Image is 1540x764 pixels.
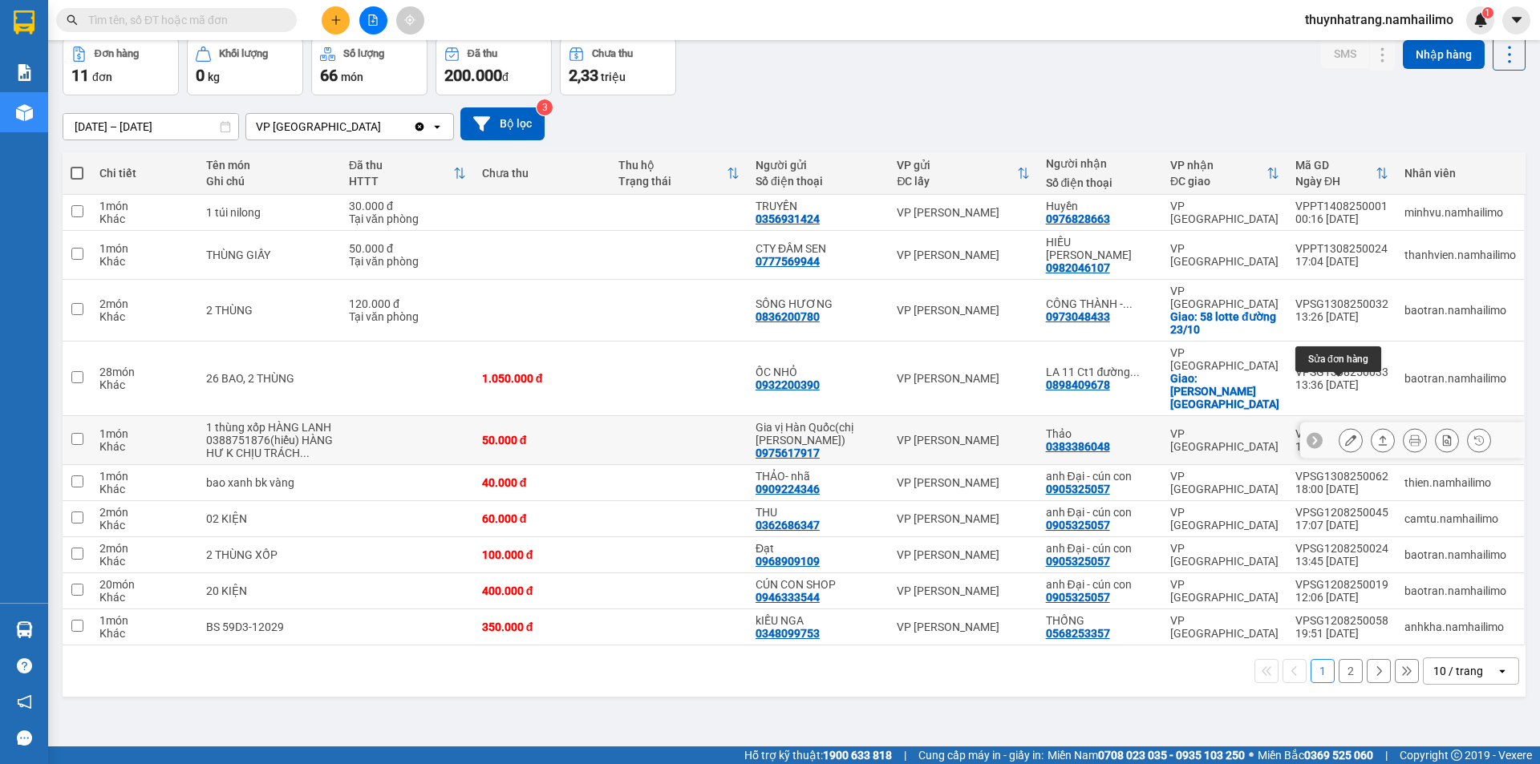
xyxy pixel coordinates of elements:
div: 0975617917 [756,447,820,459]
div: 17:07 [DATE] [1295,519,1388,532]
img: solution-icon [16,64,33,81]
div: Thu hộ [618,159,727,172]
div: VP [PERSON_NAME] [897,620,1029,633]
input: Select a date range. [63,114,238,139]
div: VP [GEOGRAPHIC_DATA] [14,14,176,52]
div: ĐC giao [1170,175,1266,188]
div: VP [PERSON_NAME] [897,548,1029,561]
div: VP [PERSON_NAME] [897,512,1029,525]
div: VP [GEOGRAPHIC_DATA] [256,119,381,135]
div: 50.000 đ [349,242,466,255]
div: 400.000 đ [482,584,603,597]
div: ỐC NHỎ [756,366,881,378]
span: Nhận: [188,15,226,32]
div: Khác [99,255,189,268]
img: warehouse-icon [16,621,33,638]
span: kg [208,71,220,83]
div: VP [GEOGRAPHIC_DATA] [1170,542,1279,568]
span: Miền Nam [1048,746,1245,764]
th: Toggle SortBy [610,152,748,195]
div: baotran.namhailimo [1404,548,1516,561]
div: VPSG1308250032 [1295,297,1388,310]
button: Nhập hàng [1403,40,1485,69]
div: 1 thùng xốp HÀNG LANH [206,421,333,434]
div: Gia vị Hàn Quốc(chị Huế) [756,421,881,447]
span: 1 [1485,7,1490,18]
div: Khác [99,591,189,604]
div: ĐC lấy [897,175,1016,188]
div: Thảo [1046,427,1154,440]
div: anh Đại - cún con [1046,542,1154,555]
th: Toggle SortBy [1287,152,1396,195]
span: món [341,71,363,83]
span: plus [330,14,342,26]
div: CÔNG THÀNH - lotte Nha Trang [1046,297,1154,310]
div: 1 món [99,427,189,440]
div: Người gửi [756,159,881,172]
div: 0968909109 [756,555,820,568]
div: TRUYỀN [756,200,881,212]
div: 0905325057 [1046,591,1110,604]
div: 2 món [99,297,189,310]
div: minhvu.namhailimo [1404,206,1516,219]
input: Selected VP Nha Trang. [383,119,384,135]
div: 12:06 [DATE] [1295,591,1388,604]
sup: 3 [537,99,553,115]
div: 0932200390 [756,378,820,391]
div: 15:54 [DATE] [1295,440,1388,453]
span: ... [300,447,310,459]
strong: 0369 525 060 [1304,749,1373,762]
div: HIẾU NGUYỄN NT [1046,236,1154,261]
div: SÔNG HƯƠNG [756,297,881,310]
div: VP [GEOGRAPHIC_DATA] [1170,578,1279,604]
div: 2 món [99,542,189,555]
div: kIỀU NGA [756,614,881,627]
svg: open [431,120,444,133]
div: VP [GEOGRAPHIC_DATA] [1170,242,1279,268]
div: Số điện thoại [756,175,881,188]
div: 60.000 đ [482,512,603,525]
div: 2 món [99,506,189,519]
span: | [1385,746,1388,764]
span: Miền Bắc [1258,746,1373,764]
div: 10 / trang [1433,663,1483,679]
span: triệu [601,71,626,83]
div: VPSG1308250045 [1295,427,1388,440]
div: VPPT1408250001 [1295,200,1388,212]
button: Số lượng66món [311,38,428,95]
div: Khối lượng [219,48,268,59]
div: VP [PERSON_NAME] [897,206,1029,219]
strong: 0708 023 035 - 0935 103 250 [1098,749,1245,762]
div: Số lượng [343,48,384,59]
div: Đạt [756,542,881,555]
span: Cung cấp máy in - giấy in: [918,746,1044,764]
strong: 1900 633 818 [823,749,892,762]
div: Khác [99,483,189,495]
span: ⚪️ [1249,752,1254,758]
input: Tìm tên, số ĐT hoặc mã đơn [88,11,278,29]
div: 0905325057 [1046,555,1110,568]
span: 0 [196,66,205,85]
div: CÚN CON SHOP [756,578,881,591]
div: 13:36 [DATE] [1295,378,1388,391]
div: VP [GEOGRAPHIC_DATA] [1170,470,1279,495]
img: warehouse-icon [16,104,33,121]
div: anh Đại - cún con [1046,470,1154,483]
span: ... [1123,297,1133,310]
div: 0905325057 [1046,519,1110,532]
div: 40.000 đ [482,476,603,489]
div: 1 món [99,200,189,212]
img: icon-new-feature [1473,13,1488,27]
div: VP nhận [1170,159,1266,172]
span: 2,33 [569,66,598,85]
span: đơn [92,71,112,83]
div: VPSG1208250024 [1295,542,1388,555]
div: 1 món [99,470,189,483]
div: Đã thu [349,159,453,172]
div: Khác [99,440,189,453]
div: 26 BAO, 2 THÙNG [206,372,333,385]
span: message [17,730,32,746]
div: 0946333544 [756,591,820,604]
div: thien.namhailimo [1404,476,1516,489]
div: Ngày ĐH [1295,175,1376,188]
